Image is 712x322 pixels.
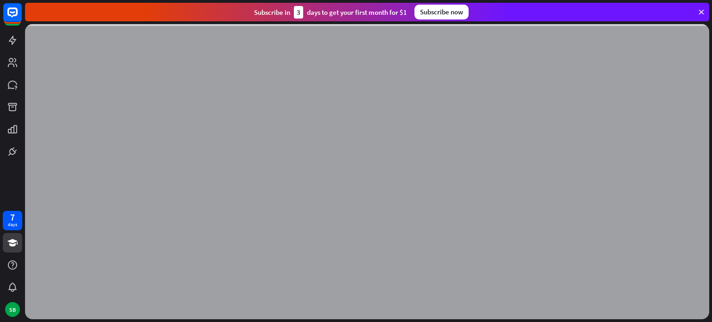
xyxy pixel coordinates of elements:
div: 7 [10,213,15,221]
div: Subscribe in days to get your first month for $1 [254,6,407,19]
a: 7 days [3,211,22,230]
div: Subscribe now [414,5,469,19]
div: days [8,221,17,228]
div: 3 [294,6,303,19]
div: SB [5,302,20,317]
